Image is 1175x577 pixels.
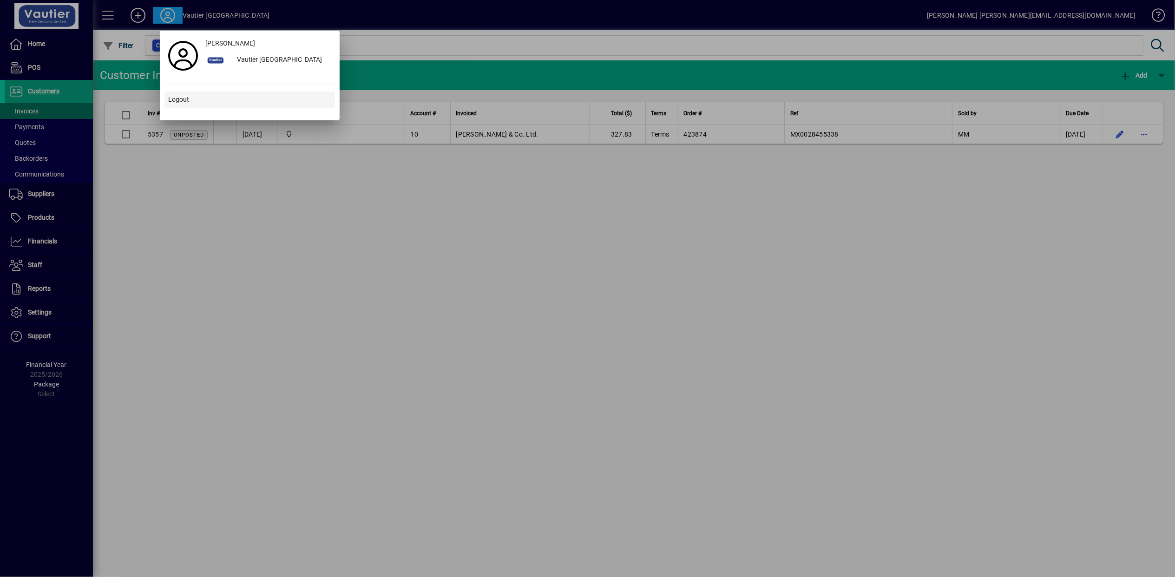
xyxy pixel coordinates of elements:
span: [PERSON_NAME] [205,39,255,48]
div: Vautier [GEOGRAPHIC_DATA] [230,52,335,69]
button: Vautier [GEOGRAPHIC_DATA] [202,52,335,69]
span: Logout [168,95,189,105]
button: Logout [164,92,335,108]
a: [PERSON_NAME] [202,35,335,52]
a: Profile [164,47,202,64]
